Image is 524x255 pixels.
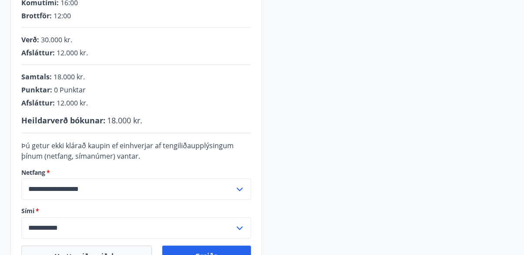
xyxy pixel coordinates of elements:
span: 18.000 kr. [107,115,142,126]
span: 18.000 kr. [54,72,85,82]
span: Samtals : [21,72,52,82]
span: Afsláttur : [21,98,55,108]
span: Verð : [21,35,39,44]
span: Brottför : [21,11,52,20]
label: Sími [21,207,251,216]
span: 12.000 kr. [57,98,88,108]
span: 30.000 kr. [41,35,72,44]
span: Punktar : [21,85,52,95]
span: 12.000 kr. [57,48,88,58]
span: 0 Punktar [54,85,86,95]
label: Netfang [21,168,251,177]
span: Þú getur ekki klárað kaupin ef einhverjar af tengiliðaupplýsingum þínum (netfang, símanúmer) vantar. [21,141,234,161]
span: Afsláttur : [21,48,55,58]
span: 12:00 [54,11,71,20]
span: Heildarverð bókunar : [21,115,105,126]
